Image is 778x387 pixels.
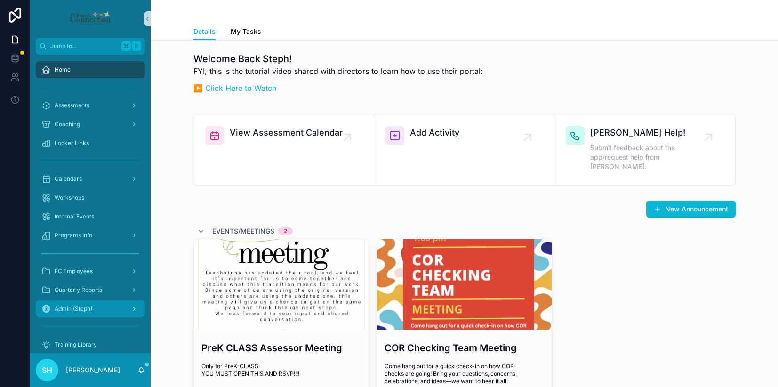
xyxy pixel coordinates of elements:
h1: Welcome Back Steph! [193,52,483,65]
img: App logo [69,11,111,26]
p: FYI, this is the tutorial video shared with directors to learn how to use their portal: [193,65,483,77]
div: 2 [284,227,287,235]
span: Calendars [55,175,82,183]
span: Looker Links [55,139,89,147]
span: View Assessment Calendar [230,126,343,139]
div: scrollable content [30,55,151,353]
span: Assessments [55,102,89,109]
span: Home [55,66,71,73]
a: Home [36,61,145,78]
a: Workshops [36,189,145,206]
a: Add Activity [374,115,554,185]
span: Jump to... [50,42,118,50]
span: Events/Meetings [212,226,274,236]
button: New Announcement [646,201,736,218]
div: prek-class.png [194,239,369,330]
a: FC Employees [36,263,145,280]
span: Coaching [55,121,80,128]
a: Admin (Steph) [36,300,145,317]
a: Looker Links [36,135,145,152]
span: FC Employees [55,267,93,275]
div: COR-Check-reflection-meeting-(2).png [377,239,552,330]
span: Details [193,27,216,36]
a: View Assessment Calendar [194,115,374,185]
a: Assessments [36,97,145,114]
span: Admin (Steph) [55,305,92,313]
span: Submit feedback about the app/request help from [PERSON_NAME]. [590,143,708,171]
a: Quarterly Reports [36,282,145,298]
p: [PERSON_NAME] [66,365,120,375]
span: Internal Events [55,213,94,220]
span: Workshops [55,194,84,202]
span: Programs Info [55,232,92,239]
a: Training Library [36,336,145,353]
a: Programs Info [36,227,145,244]
h3: PreK CLASS Assessor Meeting [201,341,361,355]
span: K [133,42,140,50]
span: Quarterly Reports [55,286,102,294]
span: Add Activity [410,126,459,139]
a: My Tasks [231,23,261,42]
span: SH [42,364,52,376]
a: Details [193,23,216,41]
span: My Tasks [231,27,261,36]
a: Calendars [36,170,145,187]
a: ▶️ Click Here to Watch [193,83,276,93]
a: [PERSON_NAME] Help!Submit feedback about the app/request help from [PERSON_NAME]. [554,115,735,185]
span: [PERSON_NAME] Help! [590,126,708,139]
a: Internal Events [36,208,145,225]
button: Jump to...K [36,38,145,55]
span: Training Library [55,341,97,348]
a: Coaching [36,116,145,133]
h3: COR Checking Team Meeting [385,341,544,355]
